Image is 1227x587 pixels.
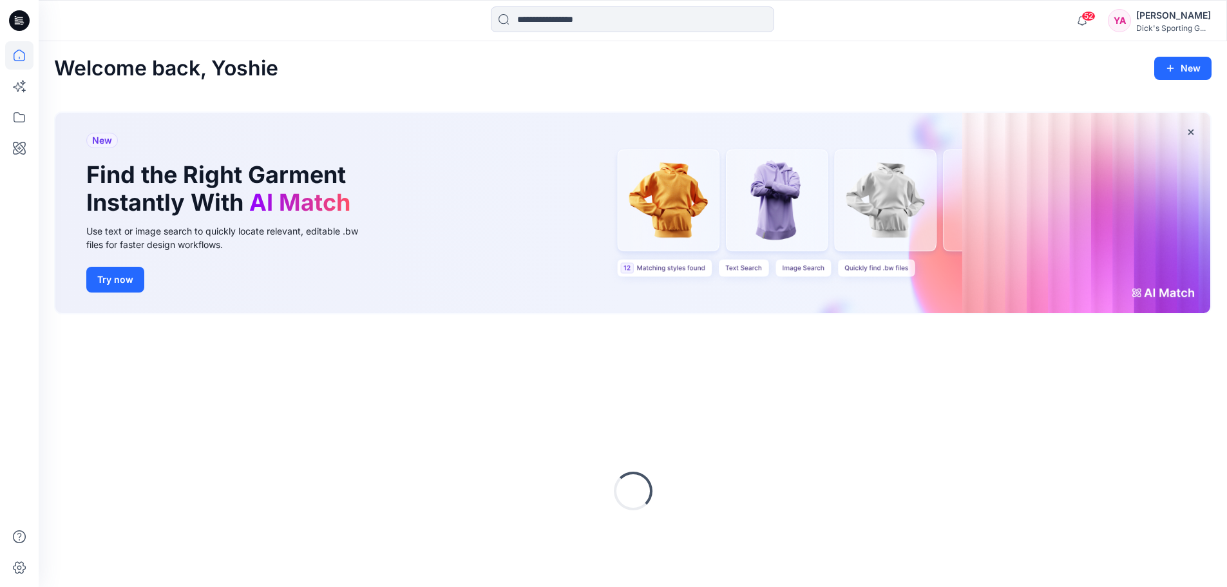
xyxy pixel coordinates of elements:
[86,224,376,251] div: Use text or image search to quickly locate relevant, editable .bw files for faster design workflows.
[1108,9,1131,32] div: YA
[1136,23,1211,33] div: Dick's Sporting G...
[249,188,350,217] span: AI Match
[1154,57,1212,80] button: New
[54,57,278,81] h2: Welcome back, Yoshie
[1136,8,1211,23] div: [PERSON_NAME]
[86,267,144,293] button: Try now
[92,133,112,148] span: New
[86,161,357,217] h1: Find the Right Garment Instantly With
[1081,11,1096,21] span: 52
